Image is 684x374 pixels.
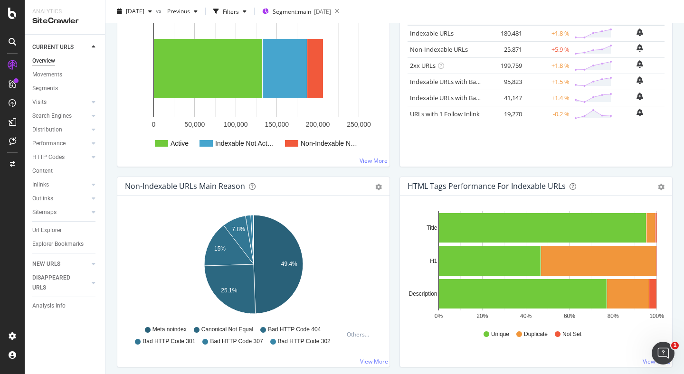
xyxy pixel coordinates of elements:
div: bell-plus [636,28,643,36]
td: 180,481 [486,25,524,42]
span: Bad HTTP Code 301 [142,337,195,346]
div: Visits [32,97,47,107]
div: Filters [223,7,239,15]
iframe: Intercom live chat [652,342,674,365]
text: 250,000 [347,121,371,128]
div: Inlinks [32,180,49,190]
td: 19,270 [486,106,524,122]
div: gear [375,184,382,190]
a: DISAPPEARED URLS [32,273,89,293]
button: Previous [163,4,201,19]
div: Others... [347,330,373,338]
div: Segments [32,84,58,93]
a: Outlinks [32,194,89,204]
td: 41,147 [486,90,524,106]
div: [DATE] [314,8,331,16]
div: HTTP Codes [32,152,65,162]
text: 25.1% [221,287,237,294]
svg: A chart. [125,211,382,321]
text: Non-Indexable N… [301,140,357,147]
span: Canonical Not Equal [201,326,253,334]
text: Title [427,224,437,231]
div: bell-plus [636,109,643,116]
div: Url Explorer [32,225,62,235]
a: Url Explorer [32,225,98,235]
text: 50,000 [184,121,205,128]
button: Segment:main[DATE] [258,4,331,19]
div: A chart. [408,211,665,321]
td: +1.8 % [524,25,572,42]
div: Search Engines [32,111,72,121]
button: Filters [209,4,250,19]
text: 0% [435,313,443,319]
text: 7.8% [232,226,245,233]
td: +1.4 % [524,90,572,106]
a: CURRENT URLS [32,42,89,52]
text: 15% [214,245,226,252]
span: Bad HTTP Code 404 [268,326,321,334]
div: bell-plus [636,60,643,68]
a: 2xx URLs [410,61,436,70]
text: 20% [476,313,488,319]
a: Analysis Info [32,301,98,311]
span: vs [156,6,163,14]
div: DISAPPEARED URLS [32,273,80,293]
span: 2025 Sep. 28th [126,7,144,15]
div: CURRENT URLS [32,42,74,52]
td: +1.8 % [524,57,572,74]
a: View More [643,357,671,365]
span: Not Set [562,330,581,338]
td: 199,759 [486,57,524,74]
div: Distribution [32,125,62,135]
div: Content [32,166,53,176]
td: 25,871 [486,41,524,57]
text: 150,000 [265,121,289,128]
text: 49.4% [281,261,297,267]
a: Non-Indexable URLs [410,45,468,54]
a: Content [32,166,98,176]
text: Description [408,290,437,297]
span: 1 [671,342,679,349]
div: Analytics [32,8,97,16]
td: +5.9 % [524,41,572,57]
a: NEW URLS [32,259,89,269]
span: Previous [163,7,190,15]
div: Performance [32,139,66,149]
a: Movements [32,70,98,80]
div: Outlinks [32,194,53,204]
div: Analysis Info [32,301,66,311]
text: Indexable Not Act… [215,140,274,147]
a: Distribution [32,125,89,135]
text: 100,000 [224,121,248,128]
text: 200,000 [306,121,330,128]
text: 0 [152,121,156,128]
span: Bad HTTP Code 302 [278,337,331,346]
div: HTML Tags Performance for Indexable URLs [408,181,566,191]
text: Active [171,140,189,147]
a: Overview [32,56,98,66]
svg: A chart. [125,11,382,159]
div: SiteCrawler [32,16,97,27]
td: +1.5 % [524,74,572,90]
a: Inlinks [32,180,89,190]
button: [DATE] [113,4,156,19]
a: Explorer Bookmarks [32,239,98,249]
a: URLs with 1 Follow Inlink [410,110,480,118]
text: 60% [564,313,575,319]
div: Explorer Bookmarks [32,239,84,249]
td: -0.2 % [524,106,572,122]
a: HTTP Codes [32,152,89,162]
a: Segments [32,84,98,93]
a: Indexable URLs [410,29,454,37]
text: H1 [430,258,437,264]
a: Indexable URLs with Bad H1 [410,77,489,86]
div: Non-Indexable URLs Main Reason [125,181,245,191]
div: Sitemaps [32,207,57,217]
div: bell-plus [636,76,643,84]
div: gear [658,184,665,190]
span: Duplicate [524,330,548,338]
div: bell-plus [636,93,643,100]
span: Meta noindex [152,326,187,334]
